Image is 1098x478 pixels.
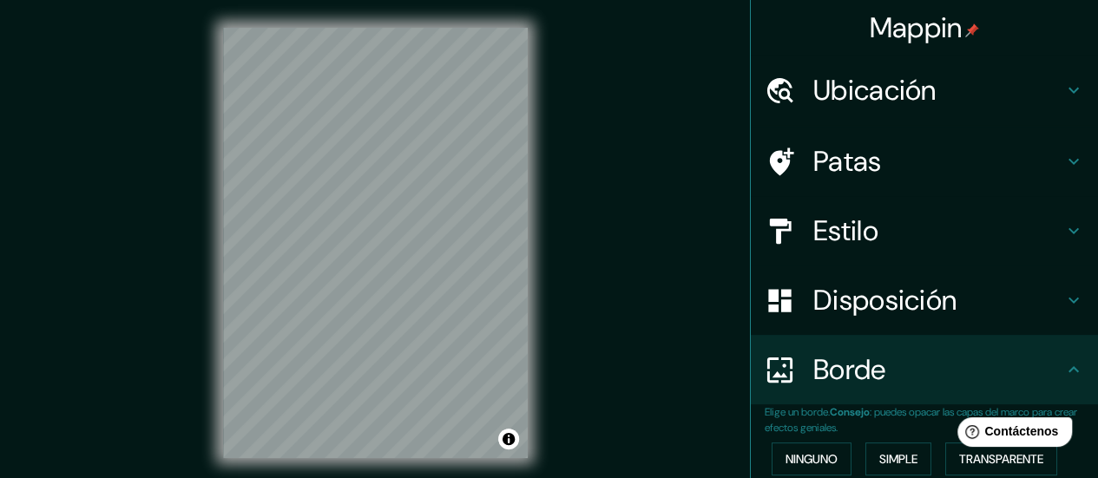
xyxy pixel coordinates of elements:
div: Estilo [751,196,1098,265]
font: Disposición [813,282,957,318]
font: Ubicación [813,72,937,108]
font: Borde [813,351,886,388]
font: Consejo [830,405,870,419]
font: Patas [813,143,882,180]
div: Ubicación [751,56,1098,125]
div: Borde [751,335,1098,404]
font: : puedes opacar las capas del marco para crear efectos geniales. [765,405,1077,435]
font: Mappin [870,10,963,46]
canvas: Mapa [223,28,528,458]
button: Ninguno [772,442,851,475]
button: Activar o desactivar atribución [498,429,519,449]
font: Simple [879,451,917,467]
div: Patas [751,127,1098,196]
button: Simple [865,442,931,475]
font: Ninguno [786,451,838,467]
font: Estilo [813,213,878,249]
font: Elige un borde. [765,405,830,419]
iframe: Lanzador de widgets de ayuda [943,410,1079,459]
div: Disposición [751,265,1098,335]
font: Transparente [959,451,1043,467]
img: pin-icon.png [965,23,979,37]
